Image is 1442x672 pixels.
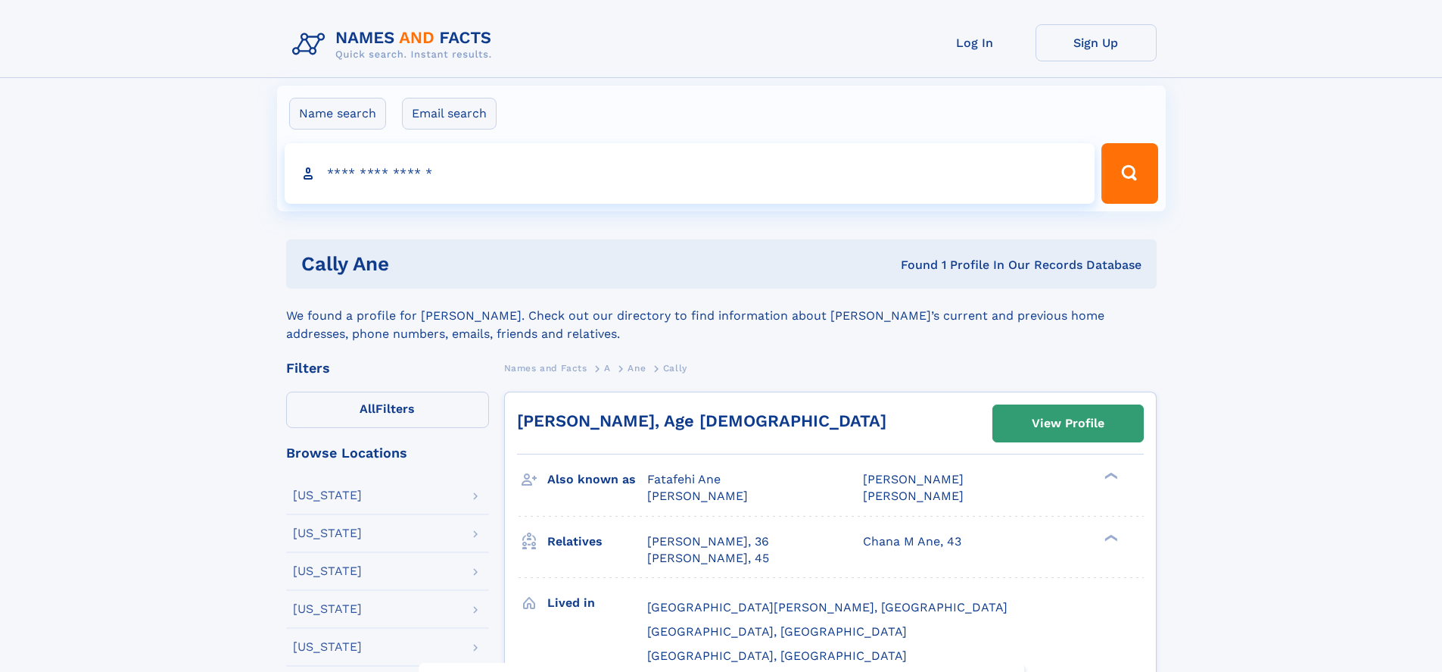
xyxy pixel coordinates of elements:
[293,527,362,539] div: [US_STATE]
[289,98,386,130] label: Name search
[647,533,769,550] a: [PERSON_NAME], 36
[293,489,362,502] div: [US_STATE]
[993,405,1143,442] a: View Profile
[547,467,647,492] h3: Also known as
[402,98,497,130] label: Email search
[286,361,489,375] div: Filters
[504,358,587,377] a: Names and Facts
[863,533,961,550] a: Chana M Ane, 43
[914,24,1036,61] a: Log In
[863,472,964,486] span: [PERSON_NAME]
[647,649,907,663] span: [GEOGRAPHIC_DATA], [GEOGRAPHIC_DATA]
[647,624,907,639] span: [GEOGRAPHIC_DATA], [GEOGRAPHIC_DATA]
[663,363,687,374] span: Cally
[293,641,362,653] div: [US_STATE]
[647,550,769,567] a: [PERSON_NAME], 45
[517,411,886,430] a: [PERSON_NAME], Age [DEMOGRAPHIC_DATA]
[286,24,504,65] img: Logo Names and Facts
[360,402,375,416] span: All
[285,143,1095,204] input: search input
[293,603,362,615] div: [US_STATE]
[1101,533,1119,542] div: ❯
[647,472,721,486] span: Fatafehi Ane
[645,257,1141,273] div: Found 1 Profile In Our Records Database
[286,392,489,428] label: Filters
[604,358,611,377] a: A
[628,363,646,374] span: Ane
[301,255,645,273] h1: Cally Ane
[1101,143,1157,204] button: Search Button
[647,600,1008,614] span: [GEOGRAPHIC_DATA][PERSON_NAME], [GEOGRAPHIC_DATA]
[293,565,362,577] div: [US_STATE]
[547,590,647,616] h3: Lived in
[604,363,611,374] span: A
[286,289,1157,343] div: We found a profile for [PERSON_NAME]. Check out our directory to find information about [PERSON_N...
[647,489,748,503] span: [PERSON_NAME]
[1101,471,1119,481] div: ❯
[1032,406,1104,441] div: View Profile
[863,489,964,503] span: [PERSON_NAME]
[286,446,489,460] div: Browse Locations
[547,529,647,555] h3: Relatives
[628,358,646,377] a: Ane
[1036,24,1157,61] a: Sign Up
